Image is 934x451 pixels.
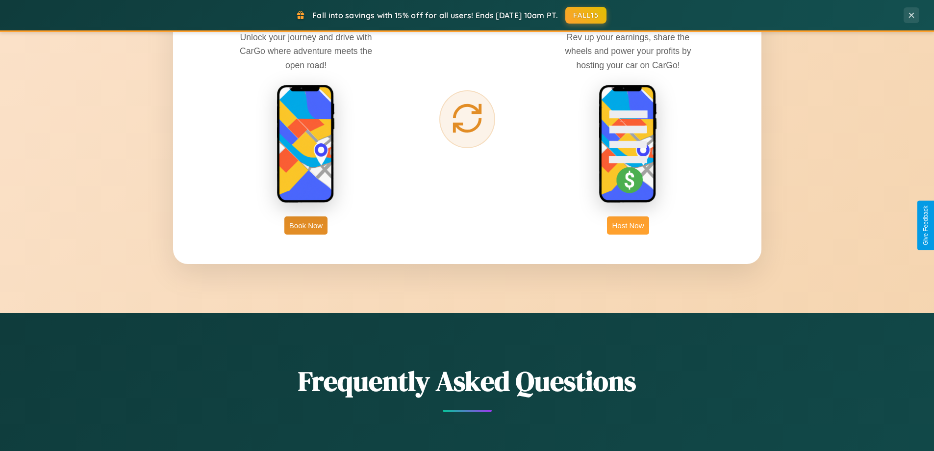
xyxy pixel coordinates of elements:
p: Unlock your journey and drive with CarGo where adventure meets the open road! [232,30,379,72]
button: Host Now [607,216,649,235]
div: Give Feedback [922,206,929,245]
img: rent phone [277,84,335,204]
img: host phone [599,84,657,204]
span: Fall into savings with 15% off for all users! Ends [DATE] 10am PT. [312,10,558,20]
h2: Frequently Asked Questions [173,362,761,400]
p: Rev up your earnings, share the wheels and power your profits by hosting your car on CarGo! [555,30,702,72]
button: FALL15 [565,7,606,24]
button: Book Now [284,216,328,235]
